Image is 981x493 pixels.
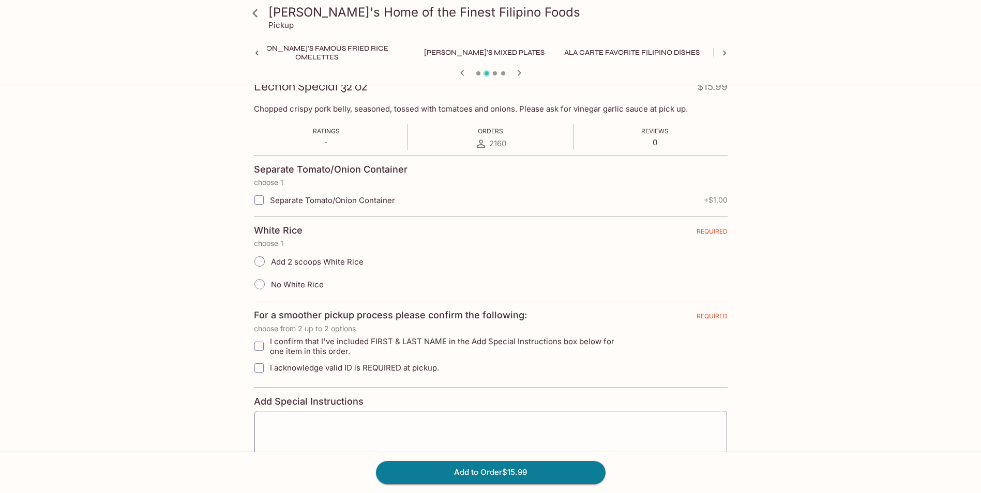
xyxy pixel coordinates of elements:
[271,257,364,267] span: Add 2 scoops White Rice
[271,280,324,289] span: No White Rice
[641,127,669,135] span: Reviews
[697,227,728,239] span: REQUIRED
[254,178,728,187] p: choose 1
[376,461,606,484] button: Add to Order$15.99
[478,127,503,135] span: Orders
[418,45,550,60] button: [PERSON_NAME]'s Mixed Plates
[224,45,410,60] button: [PERSON_NAME]'s Famous Fried Rice Omelettes
[641,137,669,147] p: 0
[704,196,728,204] span: + $1.00
[697,312,728,324] span: REQUIRED
[270,195,395,205] span: Separate Tomato/Onion Container
[268,4,731,20] h3: [PERSON_NAME]'s Home of the Finest Filipino Foods
[254,239,728,248] p: choose 1
[254,104,728,114] p: Chopped crispy pork belly, seasoned, tossed with tomatoes and onions. Please ask for vinegar garl...
[270,336,628,356] span: I confirm that I've included FIRST & LAST NAME in the Add Special Instructions box below for one ...
[254,164,408,175] h4: Separate Tomato/Onion Container
[254,325,728,333] p: choose from 2 up to 2 options
[559,45,705,60] button: Ala Carte Favorite Filipino Dishes
[254,310,527,321] h4: For a smoother pickup process please confirm the following:
[254,396,728,407] h4: Add Special Instructions
[313,127,340,135] span: Ratings
[254,79,368,95] h3: Lechon Special 32 oz
[714,45,810,60] button: Popular Fried Dishes
[270,363,439,373] span: I acknowledge valid ID is REQUIRED at pickup.
[697,79,728,99] h4: $15.99
[254,225,303,236] h4: White Rice
[268,20,294,30] p: Pickup
[489,138,506,148] span: 2160
[313,137,340,147] p: -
